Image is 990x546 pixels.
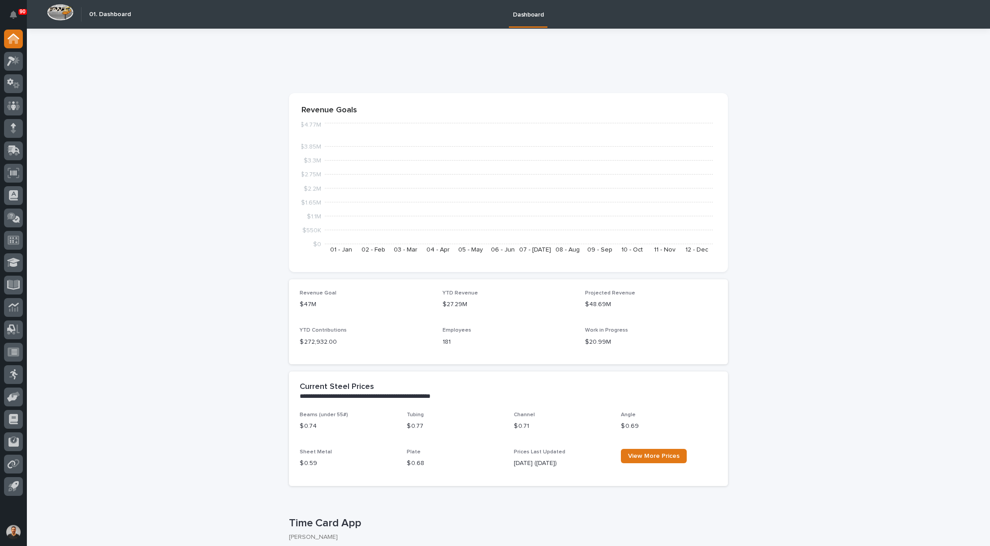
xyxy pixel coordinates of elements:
[362,247,385,253] text: 02 - Feb
[555,247,580,253] text: 08 - Aug
[300,144,321,150] tspan: $3.85M
[585,290,635,296] span: Projected Revenue
[301,199,321,205] tspan: $1.65M
[621,422,717,431] p: $ 0.69
[313,241,321,247] tspan: $0
[11,11,23,25] div: Notifications90
[514,449,565,455] span: Prices Last Updated
[394,247,418,253] text: 03 - Mar
[426,247,450,253] text: 04 - Apr
[491,247,515,253] text: 06 - Jun
[443,337,575,347] p: 181
[407,412,424,418] span: Tubing
[289,517,724,530] p: Time Card App
[300,422,396,431] p: $ 0.74
[443,300,575,309] p: $27.29M
[407,449,421,455] span: Plate
[300,122,321,128] tspan: $4.77M
[443,328,471,333] span: Employees
[407,459,503,468] p: $ 0.68
[304,158,321,164] tspan: $3.3M
[300,449,332,455] span: Sheet Metal
[514,422,610,431] p: $ 0.71
[514,412,535,418] span: Channel
[89,11,131,18] h2: 01. Dashboard
[621,247,643,253] text: 10 - Oct
[621,449,687,463] a: View More Prices
[458,247,483,253] text: 05 - May
[628,453,680,459] span: View More Prices
[407,422,503,431] p: $ 0.77
[47,4,73,21] img: Workspace Logo
[330,247,352,253] text: 01 - Jan
[20,9,26,15] p: 90
[621,412,636,418] span: Angle
[300,328,347,333] span: YTD Contributions
[4,5,23,24] button: Notifications
[304,185,321,192] tspan: $2.2M
[585,300,717,309] p: $48.69M
[519,247,551,253] text: 07 - [DATE]
[301,106,715,115] p: Revenue Goals
[300,300,432,309] p: $47M
[514,459,610,468] p: [DATE] ([DATE])
[300,412,348,418] span: Beams (under 55#)
[300,382,374,392] h2: Current Steel Prices
[587,247,612,253] text: 09 - Sep
[654,247,676,253] text: 11 - Nov
[300,290,336,296] span: Revenue Goal
[307,213,321,219] tspan: $1.1M
[585,337,717,347] p: $20.99M
[685,247,708,253] text: 12 - Dec
[289,533,721,541] p: [PERSON_NAME]
[302,227,321,233] tspan: $550K
[443,290,478,296] span: YTD Revenue
[585,328,628,333] span: Work in Progress
[300,337,432,347] p: $ 272,932.00
[300,459,396,468] p: $ 0.59
[4,523,23,542] button: users-avatar
[301,171,321,178] tspan: $2.75M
